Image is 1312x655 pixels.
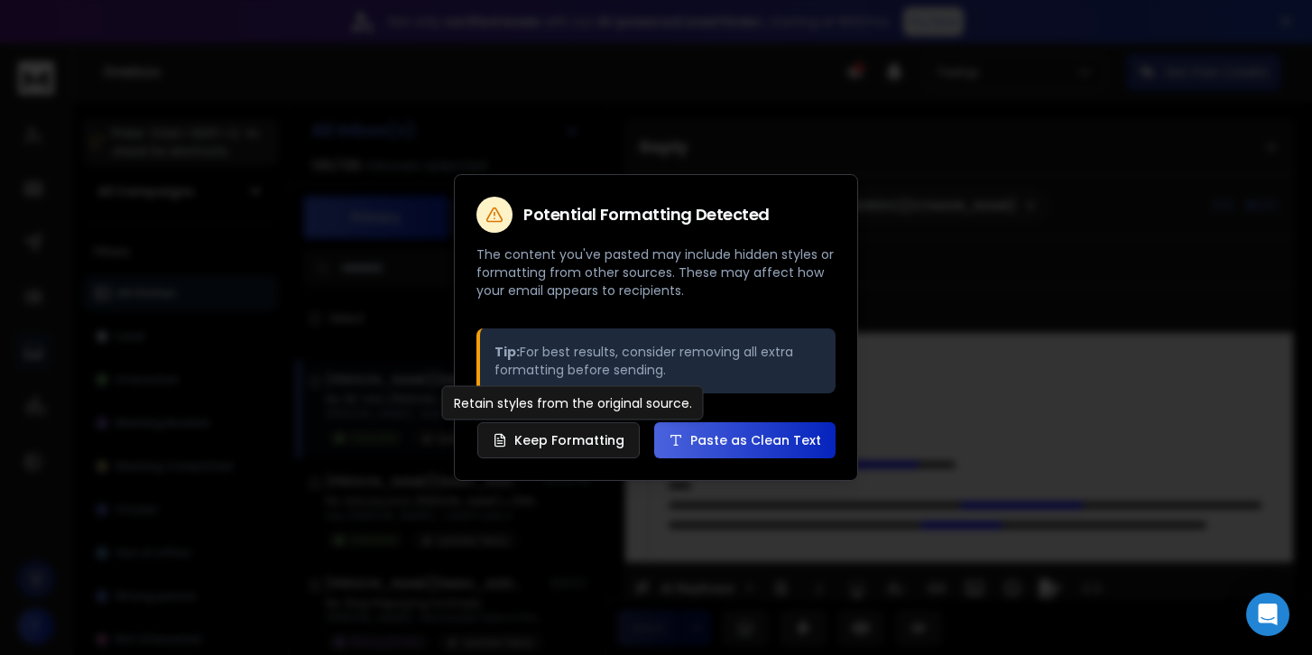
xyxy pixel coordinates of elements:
[523,207,770,223] h2: Potential Formatting Detected
[1246,593,1289,636] div: Open Intercom Messenger
[494,343,520,361] strong: Tip:
[442,386,704,420] div: Retain styles from the original source.
[476,245,836,300] p: The content you've pasted may include hidden styles or formatting from other sources. These may a...
[494,343,821,379] p: For best results, consider removing all extra formatting before sending.
[477,422,640,458] button: Keep Formatting
[654,422,836,458] button: Paste as Clean Text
